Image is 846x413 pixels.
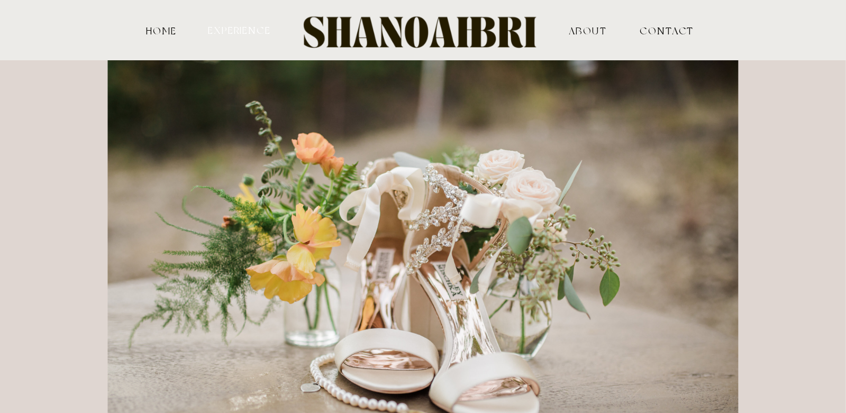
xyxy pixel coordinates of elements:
a: experience [207,25,272,35]
a: HOME [144,25,179,35]
a: contact [640,25,676,35]
a: ABOUT [536,25,640,35]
